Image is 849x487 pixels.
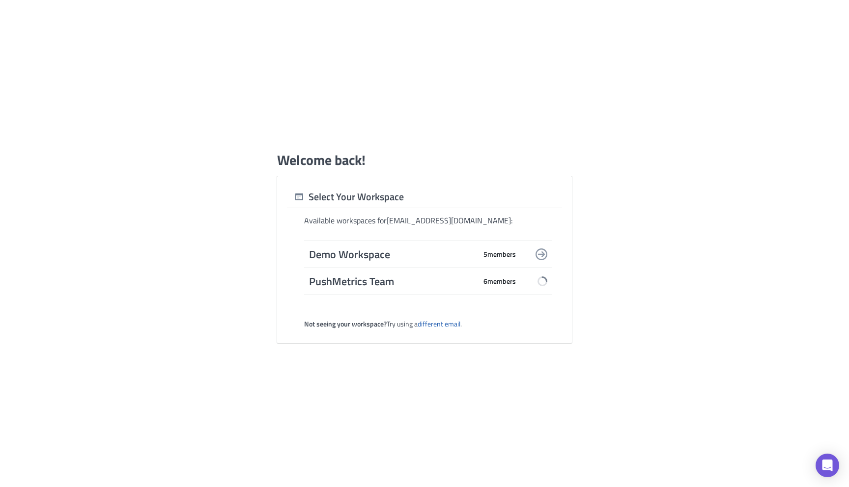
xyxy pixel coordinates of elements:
[483,277,516,286] span: 6 member s
[418,319,460,329] a: different email
[304,319,387,329] strong: Not seeing your workspace?
[309,274,476,288] span: PushMetrics Team
[483,250,516,259] span: 5 member s
[304,216,552,226] div: Available workspaces for [EMAIL_ADDRESS][DOMAIN_NAME] :
[287,190,404,203] div: Select Your Workspace
[309,247,476,261] span: Demo Workspace
[304,320,552,328] div: Try using a .
[277,151,366,169] h1: Welcome back!
[816,454,839,477] div: Open Intercom Messenger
